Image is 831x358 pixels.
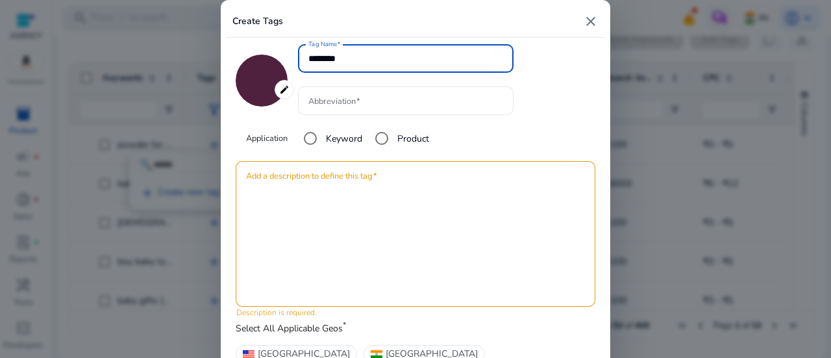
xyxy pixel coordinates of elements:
[246,133,288,145] mat-label: Application
[323,132,362,146] label: Keyword
[395,132,429,146] label: Product
[308,40,337,49] mat-label: Tag Name
[232,16,283,27] h5: Create Tags
[236,322,346,338] label: Select All Applicable Geos
[275,80,294,99] mat-icon: edit
[583,14,599,29] mat-icon: close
